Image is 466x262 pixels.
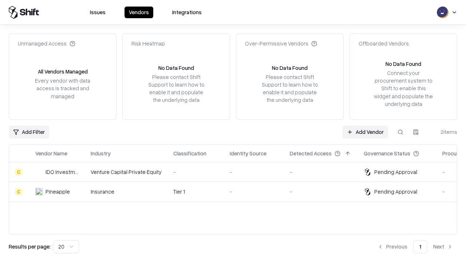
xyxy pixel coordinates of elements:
div: Venture Capital Private Equity [91,168,162,176]
img: IDO Investments [35,168,43,176]
div: Pineapple [46,188,70,195]
div: Classification [173,150,206,157]
div: Industry [91,150,111,157]
img: Pineapple [35,188,43,195]
button: Issues [86,7,110,18]
div: Insurance [91,188,162,195]
div: Please contact Shift Support to learn how to enable it and populate the underlying data [146,73,206,104]
div: Tier 1 [173,188,218,195]
nav: pagination [373,240,457,253]
div: Identity Source [230,150,266,157]
div: - [290,188,352,195]
div: C [15,188,22,195]
div: - [230,188,278,195]
div: C [15,168,22,176]
div: Every vendor with data access is tracked and managed [32,77,93,100]
div: No Data Found [158,64,194,72]
div: Governance Status [364,150,410,157]
div: - [230,168,278,176]
div: Unmanaged Access [18,40,75,47]
div: No Data Found [272,64,308,72]
button: Vendors [125,7,153,18]
div: - [290,168,352,176]
div: No Data Found [386,60,421,68]
div: Vendor Name [35,150,67,157]
div: Pending Approval [374,188,417,195]
a: Add Vendor [343,126,388,139]
div: - [173,168,218,176]
button: Add Filter [9,126,49,139]
div: 2 items [428,128,457,136]
div: Over-Permissive Vendors [245,40,317,47]
div: Detected Access [290,150,332,157]
p: Results per page: [9,243,51,250]
div: Pending Approval [374,168,417,176]
button: Integrations [168,7,206,18]
div: Connect your procurement system to Shift to enable this widget and populate the underlying data [373,69,434,108]
div: All Vendors Managed [38,68,88,75]
div: Offboarded Vendors [359,40,409,47]
div: Risk Heatmap [131,40,165,47]
div: IDO Investments [46,168,79,176]
button: 1 [413,240,427,253]
div: Please contact Shift Support to learn how to enable it and populate the underlying data [260,73,320,104]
